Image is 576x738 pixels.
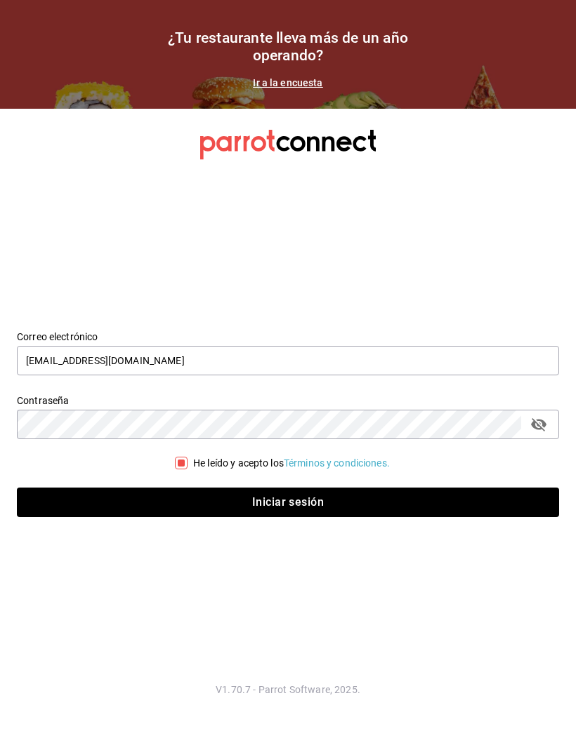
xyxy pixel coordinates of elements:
h1: ¿Tu restaurante lleva más de un año operando? [148,29,428,65]
a: Términos y condiciones. [284,457,390,469]
a: Ir a la encuesta [253,77,322,88]
button: Iniciar sesión [17,488,559,517]
label: Contraseña [17,395,559,405]
div: He leído y acepto los [193,456,390,471]
input: Ingresa tu correo electrónico [17,346,559,375]
button: passwordField [527,412,551,436]
p: V1.70.7 - Parrot Software, 2025. [17,683,559,697]
label: Correo electrónico [17,331,559,341]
